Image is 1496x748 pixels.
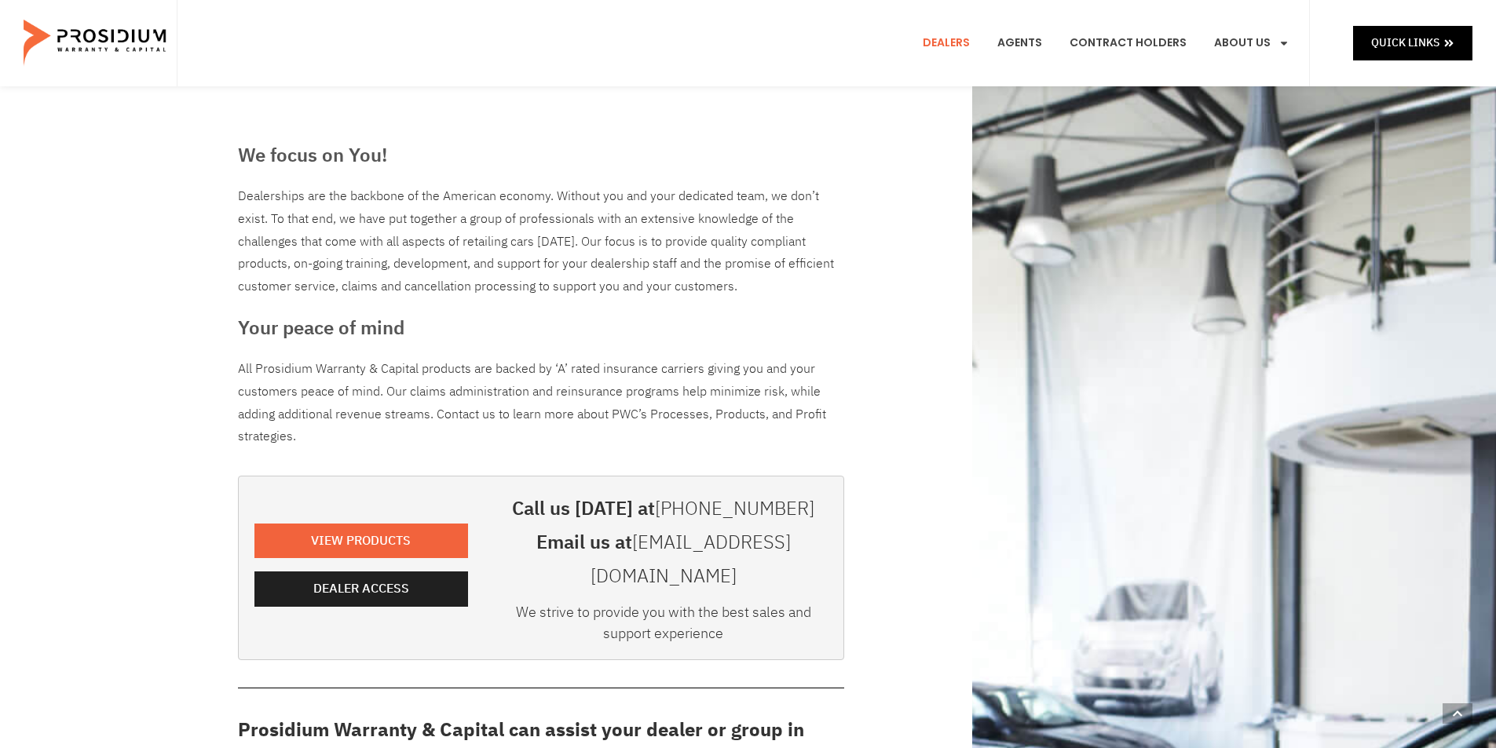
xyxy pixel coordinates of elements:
h3: We focus on You! [238,141,844,170]
a: Dealers [911,14,982,72]
a: About Us [1202,14,1301,72]
a: Dealer Access [254,571,468,607]
a: [EMAIL_ADDRESS][DOMAIN_NAME] [591,528,791,590]
h3: Call us [DATE] at [499,492,828,526]
a: Quick Links [1353,26,1472,60]
nav: Menu [911,14,1301,72]
span: Quick Links [1371,33,1439,53]
p: All Prosidium Warranty & Capital products are backed by ‘A’ rated insurance carriers giving you a... [238,358,844,448]
span: Dealer Access [313,578,409,600]
h3: Email us at [499,526,828,593]
div: Dealerships are the backbone of the American economy. Without you and your dedicated team, we don... [238,185,844,298]
span: View Products [311,530,411,553]
a: Agents [986,14,1054,72]
a: [PHONE_NUMBER] [655,494,814,523]
a: Contract Holders [1058,14,1198,72]
div: We strive to provide you with the best sales and support experience [499,601,828,651]
h3: Your peace of mind [238,314,844,342]
a: View Products [254,524,468,559]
